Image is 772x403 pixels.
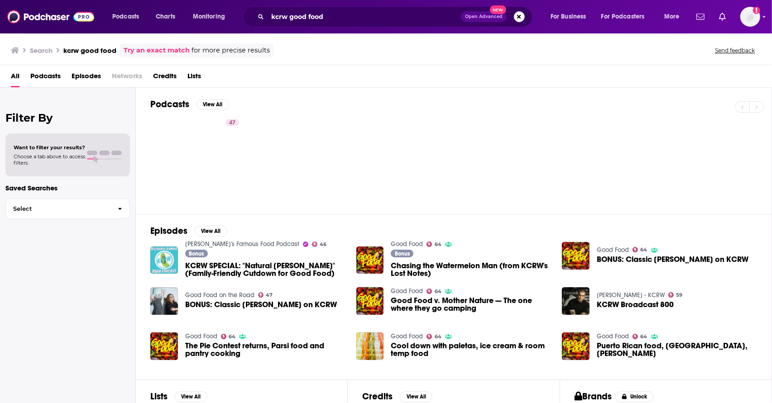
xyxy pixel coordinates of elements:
a: 64 [221,334,236,339]
a: 59 [668,292,683,298]
span: KCRW Broadcast 800 [597,301,674,308]
span: 64 [641,335,647,339]
h3: Search [30,46,53,55]
img: Puerto Rican food, Little Ethiopia, Nigella Lawson [562,332,590,360]
a: Chasing the Watermelon Man (from KCRW's Lost Notes) [391,262,551,277]
button: open menu [187,9,237,24]
h2: Lists [150,391,168,402]
a: 46 [312,242,327,247]
h2: Brands [575,391,612,402]
a: Podcasts [30,69,61,87]
h2: Filter By [5,111,130,124]
span: Monitoring [193,10,225,23]
button: open menu [106,9,151,24]
a: Show notifications dropdown [715,9,729,24]
a: 47 [225,119,239,126]
a: CreditsView All [362,391,432,402]
a: Good Food [391,332,423,340]
button: View All [195,226,227,237]
a: 64 [427,334,441,339]
button: Unlock [615,391,654,402]
img: The Pie Contest returns, Parsi food and pantry cooking [150,332,178,360]
span: 59 [676,293,683,297]
span: 64 [229,335,235,339]
a: Richard's Famous Food Podcast [185,240,299,248]
div: Search podcasts, credits, & more... [251,6,541,27]
a: Puerto Rican food, Little Ethiopia, Nigella Lawson [597,342,757,357]
a: BONUS: Classic Jonathan Gold on KCRW [597,256,748,263]
a: 64 [633,247,647,252]
button: Open AdvancedNew [461,11,507,22]
img: User Profile [740,7,760,27]
span: BONUS: Classic [PERSON_NAME] on KCRW [597,256,748,263]
span: For Business [551,10,586,23]
a: Try an exact match [124,45,190,56]
a: Good Food on the Road [185,291,254,299]
img: KCRW SPECIAL: "Natural Wineberg" (Family-Friendly Cutdown for Good Food) [150,247,178,274]
span: 47 [266,293,273,297]
a: 64 [633,334,647,339]
span: Logged in as BaltzandCompany [740,7,760,27]
a: Episodes [72,69,101,87]
span: Charts [156,10,175,23]
svg: Add a profile image [753,7,760,14]
span: Bonus [189,251,204,256]
button: open menu [658,9,691,24]
button: Send feedback [712,47,758,54]
a: BONUS: Classic Jonathan Gold on KCRW [150,287,178,315]
a: PodcastsView All [150,99,229,110]
a: 64 [427,242,441,247]
span: KCRW SPECIAL: "Natural [PERSON_NAME]" (Family-Friendly Cutdown for Good Food) [185,262,345,277]
button: Show profile menu [740,7,760,27]
button: open menu [595,9,658,24]
a: Cool down with paletas, ice cream & room temp food [391,342,551,357]
a: ListsView All [150,391,207,402]
a: Good Food [597,246,629,254]
span: Networks [112,69,142,87]
span: Bonus [395,251,410,256]
span: 64 [641,248,647,252]
span: Credits [153,69,177,87]
img: BONUS: Classic Jonathan Gold on KCRW [562,242,590,270]
a: Cool down with paletas, ice cream & room temp food [356,332,384,360]
button: View All [197,99,229,110]
img: KCRW Broadcast 800 [562,287,590,315]
h3: kcrw good food [63,46,116,55]
img: Good Food v. Mother Nature — The one where they go camping [356,287,384,315]
span: Puerto Rican food, [GEOGRAPHIC_DATA], [PERSON_NAME] [597,342,757,357]
a: 47 [258,292,273,298]
a: Show notifications dropdown [693,9,708,24]
a: The Pie Contest returns, Parsi food and pantry cooking [185,342,345,357]
span: All [11,69,19,87]
span: BONUS: Classic [PERSON_NAME] on KCRW [185,301,337,308]
h2: Episodes [150,225,187,237]
img: Podchaser - Follow, Share and Rate Podcasts [7,8,94,25]
a: Lists [187,69,201,87]
span: Select [6,206,110,212]
a: EpisodesView All [150,225,227,237]
span: 64 [435,242,441,247]
span: 64 [435,335,441,339]
a: Good Food v. Mother Nature — The one where they go camping [391,297,551,312]
p: Saved Searches [5,184,130,192]
button: View All [175,391,207,402]
h2: Credits [362,391,393,402]
span: 64 [435,289,441,294]
a: Good Food [391,287,423,295]
input: Search podcasts, credits, & more... [268,9,461,24]
span: More [664,10,680,23]
span: for more precise results [192,45,270,56]
a: Charts [150,9,181,24]
button: open menu [544,9,598,24]
span: New [490,5,506,14]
